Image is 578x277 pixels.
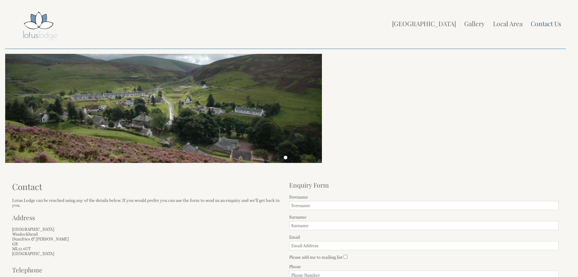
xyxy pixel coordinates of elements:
[12,198,282,208] p: Lotus Lodge can be reached using any of the details below. If you would prefer you can use the fo...
[289,195,559,199] label: Forename
[464,19,485,28] a: Gallery
[289,235,559,240] label: Email
[12,213,282,222] h2: Address
[289,215,559,220] label: Surname
[531,19,561,28] a: Contact Us
[8,10,69,43] img: Lotus Lodge
[12,265,140,274] h2: Telephone
[12,227,282,256] p: [GEOGRAPHIC_DATA] Wanlockhead Dumfries & [PERSON_NAME] GB ML12 6UT [GEOGRAPHIC_DATA]
[289,264,559,269] label: Phone
[289,201,559,210] input: Forename
[12,181,282,192] h1: Contact
[493,19,522,28] a: Local Area
[289,221,559,230] input: Surname
[289,241,559,250] input: Email Address
[392,19,456,28] a: [GEOGRAPHIC_DATA]
[289,181,559,189] h2: Enquiry Form
[289,255,343,260] label: Please add me to mailing list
